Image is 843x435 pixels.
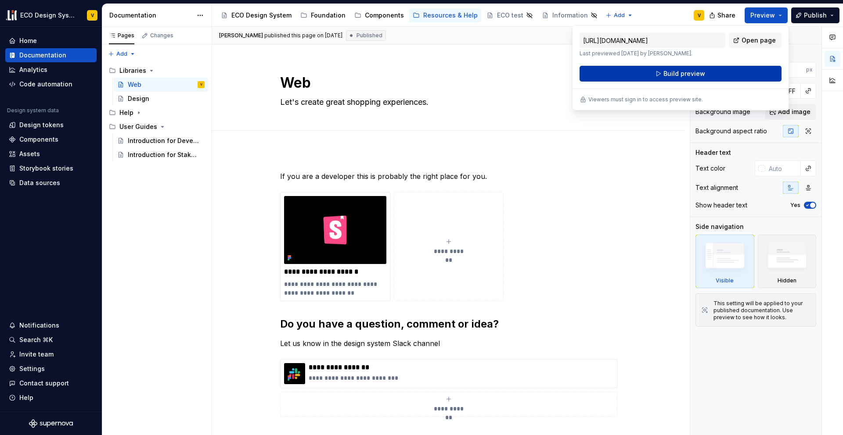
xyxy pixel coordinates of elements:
[19,150,40,158] div: Assets
[5,132,97,146] a: Components
[128,80,141,89] div: Web
[2,6,100,25] button: ECO Design SystemV
[729,32,782,48] a: Open page
[91,12,94,19] div: V
[552,11,588,20] div: Information
[351,8,407,22] a: Components
[778,277,796,284] div: Hidden
[280,317,617,331] h2: Do you have a question, comment or idea?
[128,150,200,159] div: Introduction for Stakeholders
[588,96,703,103] p: Viewers must sign in to access preview site.
[791,7,839,23] button: Publish
[5,161,97,175] a: Storybook stories
[695,222,744,231] div: Side navigation
[109,11,192,20] div: Documentation
[804,11,827,20] span: Publish
[20,11,76,20] div: ECO Design System
[580,66,782,82] button: Build preview
[297,8,349,22] a: Foundation
[19,364,45,373] div: Settings
[698,12,701,19] div: V
[790,202,800,209] label: Yes
[219,32,263,39] span: [PERSON_NAME]
[695,183,738,192] div: Text alignment
[109,32,134,39] div: Pages
[409,8,481,22] a: Resources & Help
[29,419,73,428] svg: Supernova Logo
[19,321,59,330] div: Notifications
[750,11,775,20] span: Preview
[105,120,208,134] div: User Guides
[217,7,601,24] div: Page tree
[19,379,69,388] div: Contact support
[483,8,537,22] a: ECO test
[114,78,208,92] a: WebV
[114,92,208,106] a: Design
[423,11,478,20] div: Resources & Help
[5,63,97,77] a: Analytics
[231,11,292,20] div: ECO Design System
[5,176,97,190] a: Data sources
[105,64,208,162] div: Page tree
[5,362,97,376] a: Settings
[365,11,404,20] div: Components
[150,32,173,39] div: Changes
[114,148,208,162] a: Introduction for Stakeholders
[119,66,146,75] div: Libraries
[217,8,295,22] a: ECO Design System
[603,9,636,21] button: Add
[695,235,754,288] div: Visible
[5,347,97,361] a: Invite team
[19,135,58,144] div: Components
[114,134,208,148] a: Introduction for Developers
[695,164,725,173] div: Text color
[778,107,811,116] span: Add image
[745,7,788,23] button: Preview
[278,72,616,93] textarea: Web
[7,107,59,114] div: Design system data
[663,69,705,78] span: Build preview
[695,201,747,210] div: Show header text
[311,11,346,20] div: Foundation
[695,127,767,135] div: Background aspect ratio
[19,393,33,402] div: Help
[105,64,208,78] div: Libraries
[128,94,149,103] div: Design
[772,62,806,78] input: Auto
[5,391,97,405] button: Help
[742,36,776,45] span: Open page
[538,8,601,22] a: Information
[5,34,97,48] a: Home
[19,36,37,45] div: Home
[716,277,734,284] div: Visible
[765,160,801,176] input: Auto
[278,95,616,109] textarea: Let's create great shopping experiences.
[119,108,133,117] div: Help
[19,51,66,60] div: Documentation
[497,11,523,20] div: ECO test
[765,104,816,120] button: Add image
[758,235,817,288] div: Hidden
[19,164,73,173] div: Storybook stories
[580,50,725,57] p: Last previewed [DATE] by [PERSON_NAME].
[5,376,97,390] button: Contact support
[705,7,741,23] button: Share
[19,178,60,187] div: Data sources
[280,338,617,349] p: Let us know in the design system Slack channel
[19,80,72,89] div: Code automation
[5,77,97,91] a: Code automation
[5,147,97,161] a: Assets
[695,148,731,157] div: Header text
[116,50,127,57] span: Add
[128,136,200,145] div: Introduction for Developers
[19,335,53,344] div: Search ⌘K
[119,122,157,131] div: User Guides
[284,363,305,384] img: 28f75a8b-2878-4193-99e2-e9970ae20495.png
[19,121,64,129] div: Design tokens
[264,32,342,39] div: published this page on [DATE]
[614,12,625,19] span: Add
[200,80,202,89] div: V
[695,107,750,116] div: Background image
[19,65,47,74] div: Analytics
